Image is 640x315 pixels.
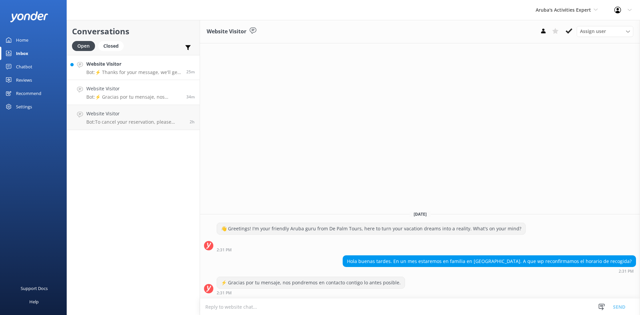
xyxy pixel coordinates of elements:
h4: Website Visitor [86,60,181,68]
div: Open [72,41,95,51]
span: Aug 27 2025 01:05pm (UTC -04:00) America/Caracas [190,119,195,125]
a: Website VisitorBot:⚡ Gracias por tu mensaje, nos pondremos en contacto contigo lo antes posible.34m [67,80,200,105]
div: ⚡ Gracias por tu mensaje, nos pondremos en contacto contigo lo antes posible. [217,277,405,288]
span: Aug 27 2025 02:31pm (UTC -04:00) America/Caracas [186,94,195,100]
div: 👋 Greetings! I'm your friendly Aruba guru from De Palm Tours, here to turn your vacation dreams i... [217,223,525,234]
div: Home [16,33,28,47]
div: Aug 27 2025 02:31pm (UTC -04:00) America/Caracas [217,247,526,252]
div: Help [29,295,39,308]
span: Aug 27 2025 02:40pm (UTC -04:00) America/Caracas [186,69,195,75]
a: Website VisitorBot:⚡ Thanks for your message, we'll get back to you as soon as we can.25m [67,55,200,80]
div: Aug 27 2025 02:31pm (UTC -04:00) America/Caracas [217,290,405,295]
p: Bot: ⚡ Gracias por tu mensaje, nos pondremos en contacto contigo lo antes posible. [86,94,181,100]
span: Aruba's Activities Expert [536,7,591,13]
strong: 2:31 PM [217,291,232,295]
h2: Conversations [72,25,195,38]
div: Inbox [16,47,28,60]
h3: Website Visitor [207,27,246,36]
span: Assign user [580,28,606,35]
div: Reviews [16,73,32,87]
strong: 2:31 PM [619,269,634,273]
a: Closed [98,42,127,49]
div: Assign User [577,26,633,37]
span: [DATE] [410,211,431,217]
div: Closed [98,41,124,51]
p: Bot: To cancel your reservation, please contact our customer service team at [PHONE_NUMBER] or em... [86,119,185,125]
img: yonder-white-logo.png [10,11,48,22]
div: Hola buenas tardes. En un mes estaremos en familia en [GEOGRAPHIC_DATA]. A que wp reconfirmamos e... [343,256,636,267]
div: Recommend [16,87,41,100]
a: Website VisitorBot:To cancel your reservation, please contact our customer service team at [PHONE... [67,105,200,130]
h4: Website Visitor [86,85,181,92]
div: Aug 27 2025 02:31pm (UTC -04:00) America/Caracas [343,269,636,273]
a: Open [72,42,98,49]
div: Settings [16,100,32,113]
div: Chatbot [16,60,32,73]
p: Bot: ⚡ Thanks for your message, we'll get back to you as soon as we can. [86,69,181,75]
strong: 2:31 PM [217,248,232,252]
div: Support Docs [21,282,48,295]
h4: Website Visitor [86,110,185,117]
